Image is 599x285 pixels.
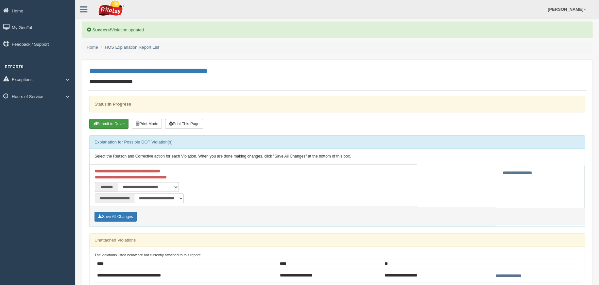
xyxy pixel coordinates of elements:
button: Save [94,212,137,222]
div: Status: [89,96,585,112]
b: Success! [93,27,111,32]
div: Explanation for Possible DOT Violation(s) [90,136,585,149]
a: Home [87,45,98,50]
small: The violations listed below are not currently attached to this report: [94,253,201,257]
button: Print Mode [132,119,162,129]
button: Submit To Driver [89,119,128,129]
a: HOS Explanation Report List [105,45,159,50]
div: Unattached Violations [90,234,585,247]
div: Violation updated. [82,22,592,38]
button: Print This Page [165,119,203,129]
div: Select the Reason and Corrective action for each Violation. When you are done making changes, cli... [90,149,585,164]
strong: In Progress [108,102,131,107]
